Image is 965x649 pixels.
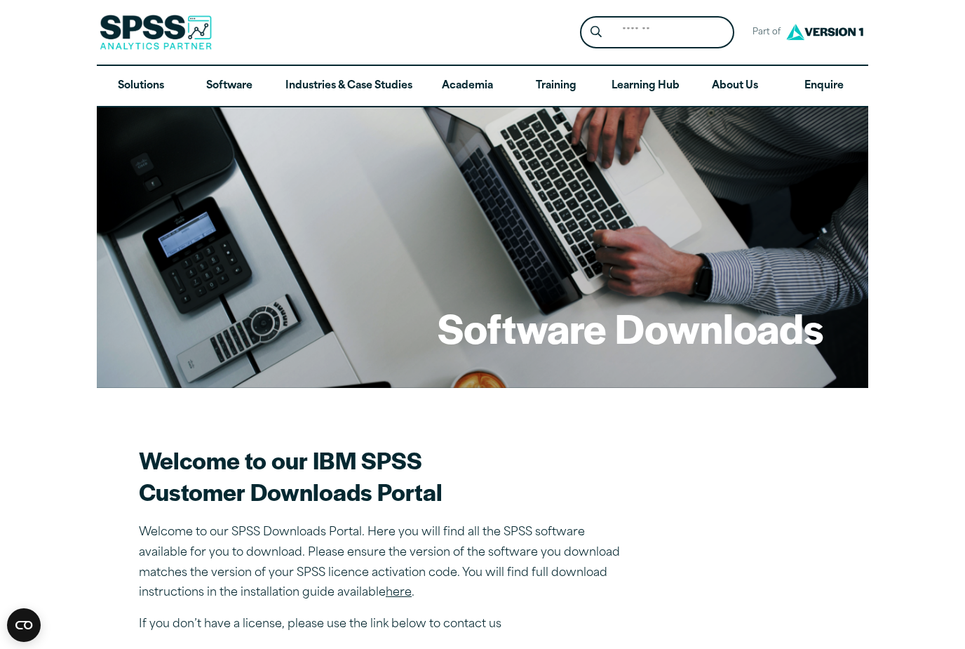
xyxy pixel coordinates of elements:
a: here [386,587,412,598]
button: Open CMP widget [7,608,41,642]
a: Enquire [780,66,868,107]
form: Site Header Search Form [580,16,734,49]
a: Industries & Case Studies [274,66,424,107]
a: Academia [424,66,512,107]
nav: Desktop version of site main menu [97,66,868,107]
p: If you don’t have a license, please use the link below to contact us [139,615,630,635]
img: SPSS Analytics Partner [100,15,212,50]
a: Solutions [97,66,185,107]
span: Part of [745,22,783,43]
button: Search magnifying glass icon [583,20,609,46]
p: Welcome to our SPSS Downloads Portal. Here you will find all the SPSS software available for you ... [139,523,630,603]
a: About Us [691,66,779,107]
a: Learning Hub [600,66,691,107]
h1: Software Downloads [438,300,823,355]
svg: Search magnifying glass icon [591,26,602,38]
h2: Welcome to our IBM SPSS Customer Downloads Portal [139,444,630,507]
a: Training [512,66,600,107]
img: Version1 Logo [783,19,867,45]
a: Software [185,66,274,107]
